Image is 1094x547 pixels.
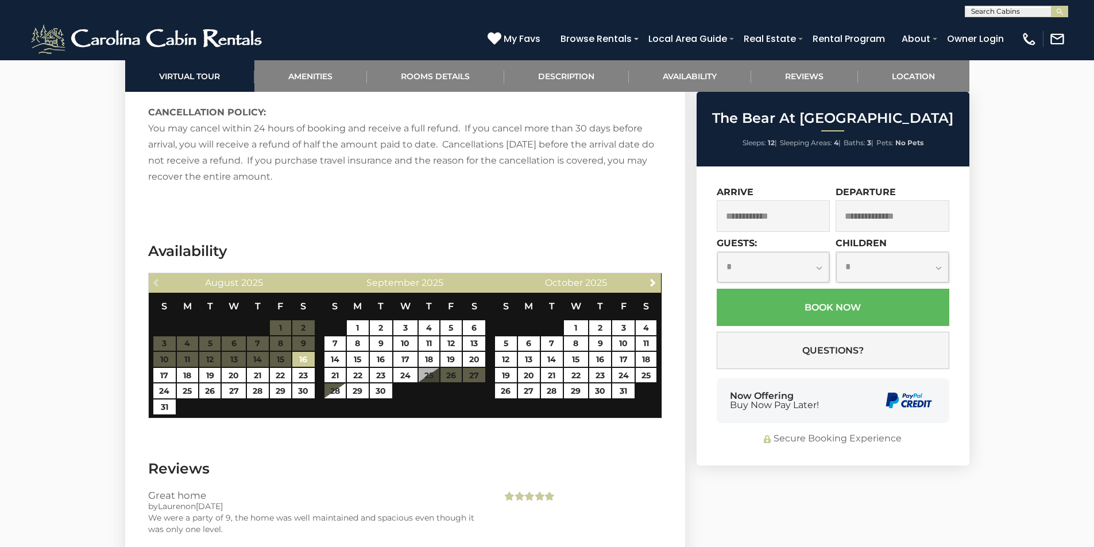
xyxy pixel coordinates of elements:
span: Monday [183,301,192,312]
a: 23 [370,368,392,383]
span: Sleeping Areas: [780,138,832,147]
label: Guests: [717,238,757,249]
a: 12 [495,352,516,367]
span: Baths: [844,138,865,147]
a: 1 [347,320,368,335]
span: Sleeps: [743,138,766,147]
a: 8 [564,336,588,351]
a: 29 [347,383,368,398]
a: 29 [270,383,291,398]
h3: Great home [148,490,485,501]
span: 2025 [585,277,607,288]
h3: Reviews [148,459,662,479]
a: 25 [636,368,656,383]
span: Thursday [426,301,432,312]
a: Browse Rentals [555,29,637,49]
div: We were a party of 9, the home was well maintained and spacious even though it was only one level. [148,512,485,535]
a: 10 [612,336,635,351]
a: 17 [153,368,176,383]
a: 24 [393,368,418,383]
a: Owner Login [941,29,1010,49]
a: Description [504,60,629,92]
a: Virtual Tour [125,60,254,92]
strong: 3 [867,138,871,147]
span: Wednesday [229,301,239,312]
span: September [366,277,419,288]
img: White-1-2.png [29,22,267,56]
a: 27 [222,383,246,398]
a: 22 [347,368,368,383]
a: 14 [324,352,346,367]
span: Sunday [503,301,509,312]
a: 30 [292,383,315,398]
a: Next [645,275,660,289]
button: Questions? [717,332,949,369]
li: | [844,135,873,150]
a: 2 [370,320,392,335]
a: 21 [324,368,346,383]
a: 20 [518,368,540,383]
a: 26 [199,383,221,398]
a: 19 [440,352,462,367]
li: | [780,135,841,150]
a: 31 [153,399,176,414]
a: 10 [393,336,418,351]
a: 28 [541,383,562,398]
a: 6 [463,320,485,335]
span: 2025 [241,277,263,288]
a: 31 [612,383,635,398]
a: 9 [370,336,392,351]
button: Book Now [717,289,949,326]
img: phone-regular-white.png [1021,31,1037,47]
a: 1 [564,320,588,335]
a: 18 [636,352,656,367]
a: 9 [589,336,612,351]
img: mail-regular-white.png [1049,31,1065,47]
a: 11 [419,336,439,351]
a: Rental Program [807,29,891,49]
strong: 4 [834,138,838,147]
a: 24 [153,383,176,398]
a: 7 [324,336,346,351]
span: My Favs [504,32,540,46]
span: Tuesday [207,301,213,312]
a: 28 [324,383,346,398]
span: Saturday [643,301,649,312]
span: Tuesday [549,301,555,312]
a: 17 [393,352,418,367]
a: 19 [199,368,221,383]
a: 24 [612,368,635,383]
a: Location [858,60,969,92]
a: 5 [495,336,516,351]
span: Monday [524,301,533,312]
span: Friday [277,301,283,312]
span: Friday [448,301,454,312]
span: Next [648,278,658,287]
a: 29 [564,383,588,398]
a: Real Estate [738,29,802,49]
span: Buy Now Pay Later! [730,401,819,410]
div: Secure Booking Experience [717,432,949,445]
a: 20 [463,352,485,367]
a: My Favs [488,32,543,46]
div: by on [148,501,485,512]
a: 6 [518,336,540,351]
a: 20 [222,368,246,383]
a: 15 [564,352,588,367]
span: Sunday [332,301,338,312]
a: 3 [393,320,418,335]
a: 4 [419,320,439,335]
a: 19 [495,368,516,383]
strong: No Pets [895,138,923,147]
span: Pets: [876,138,894,147]
a: 27 [518,383,540,398]
strong: 12 [768,138,775,147]
h3: Availability [148,241,662,261]
span: October [545,277,583,288]
a: 8 [347,336,368,351]
a: 30 [370,383,392,398]
a: 25 [177,383,198,398]
a: 14 [541,352,562,367]
a: 16 [292,352,315,367]
a: 28 [247,383,268,398]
